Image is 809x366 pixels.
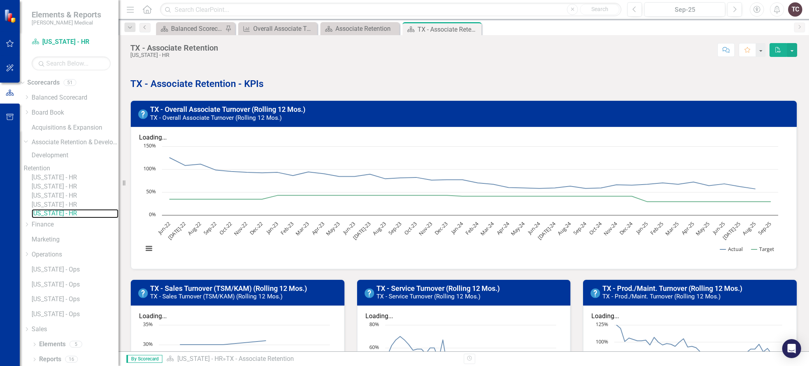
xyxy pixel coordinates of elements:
[156,220,172,236] text: Jun-22
[32,265,119,274] a: [US_STATE] - Ops
[166,220,187,241] text: [DATE]-22
[179,339,267,346] g: Actual, line 1 of 2 with 4 data points.
[572,220,588,236] text: Sep-24
[4,9,18,23] img: ClearPoint Strategy
[126,355,162,363] span: By Scorecard
[139,133,788,142] div: Loading...
[449,220,465,236] text: Jan-24
[218,220,233,236] text: Oct-22
[591,289,600,298] img: No Information
[130,78,263,89] strong: TX - Associate Retention - KPIs
[418,25,480,34] div: TX - Associate Retention
[644,2,725,17] button: Sep-25
[403,220,418,236] text: Oct-23
[139,142,782,261] svg: Interactive chart
[556,220,572,236] text: Aug-24
[279,220,295,236] text: Feb-23
[526,220,542,236] text: Jun-24
[602,284,742,292] a: TX - Prod./Maint. Turnover (Rolling 12 Mos.)
[694,220,711,237] text: May-25
[32,200,119,209] a: [US_STATE] - HR
[32,38,111,47] a: [US_STATE] - HR
[711,220,726,236] text: Jun-25
[32,123,119,132] a: Acquisitions & Expansion
[149,211,156,218] text: 0%
[365,289,374,298] img: No Information
[32,19,101,26] small: [PERSON_NAME] Medical
[39,355,61,364] a: Reports
[464,220,480,236] text: Feb-24
[365,312,563,321] div: Loading...
[324,220,341,237] text: May-23
[143,321,153,328] text: 35%
[264,220,280,236] text: Jan-23
[602,220,619,237] text: Nov-24
[32,57,111,70] input: Search Below...
[138,109,148,119] img: No Information
[39,340,66,349] a: Elements
[310,220,326,236] text: Apr-23
[664,220,680,237] text: Mar-25
[202,220,218,236] text: Sep-22
[587,220,604,236] text: Oct-24
[150,114,282,121] small: TX - Overall Associate Turnover (Rolling 12 Mos.)
[32,182,119,191] a: [US_STATE] - HR
[433,220,449,236] text: Dec-23
[351,220,372,241] text: [DATE]-23
[417,220,434,237] text: Nov-23
[32,310,119,319] a: [US_STATE] - Ops
[158,24,223,34] a: Balanced Scorecard Welcome Page
[751,245,775,253] button: Show Target
[322,24,397,34] a: Associate Retention
[232,220,249,237] text: Nov-22
[70,341,82,348] div: 5
[649,220,665,236] text: Feb-25
[647,5,722,15] div: Sep-25
[32,220,119,229] a: Finance
[27,78,60,87] a: Scorecards
[253,24,315,34] div: Overall Associate Turnover (Rolling 12 Mos.)
[32,10,101,19] span: Elements & Reports
[509,220,527,237] text: May-24
[248,220,264,236] text: Dec-22
[788,2,802,17] button: TC
[32,138,119,147] a: Associate Retention & Development
[130,43,218,52] div: TX - Associate Retention
[143,165,156,172] text: 100%
[618,220,634,236] text: Dec-24
[32,151,119,160] a: Development
[756,220,773,236] text: Sep-25
[150,293,282,300] small: TX - Sales Turnover (TSM/KAM) (Rolling 12 Mos.)
[150,284,307,292] a: TX - Sales Turnover (TSM/KAM) (Rolling 12 Mos.)
[596,338,608,345] text: 100%
[160,3,621,17] input: Search ClearPoint...
[32,250,119,259] a: Operations
[591,312,788,321] div: Loading...
[146,188,156,195] text: 50%
[741,220,757,237] text: Aug-25
[32,295,119,304] a: [US_STATE] - Ops
[369,343,379,351] text: 60%
[369,321,379,328] text: 80%
[32,108,119,117] a: Board Book
[32,280,119,289] a: [US_STATE] - Ops
[240,24,315,34] a: Overall Associate Turnover (Rolling 12 Mos.)
[721,220,742,241] text: [DATE]-25
[24,164,119,173] a: Retention
[150,105,305,113] a: TX - Overall Associate Turnover (Rolling 12 Mos.)
[376,293,480,300] small: TX - Service Turnover (Rolling 12 Mos.)
[139,142,788,261] div: Chart. Highcharts interactive chart.
[32,209,119,218] a: [US_STATE] - HR
[143,142,156,149] text: 150%
[680,220,696,236] text: Apr-25
[139,312,336,321] div: Loading...
[177,355,223,362] a: [US_STATE] - HR
[335,24,397,34] div: Associate Retention
[580,4,619,15] button: Search
[64,79,76,86] div: 51
[186,220,203,237] text: Aug-22
[32,235,119,244] a: Marketing
[171,24,223,34] div: Balanced Scorecard Welcome Page
[371,220,388,237] text: Aug-23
